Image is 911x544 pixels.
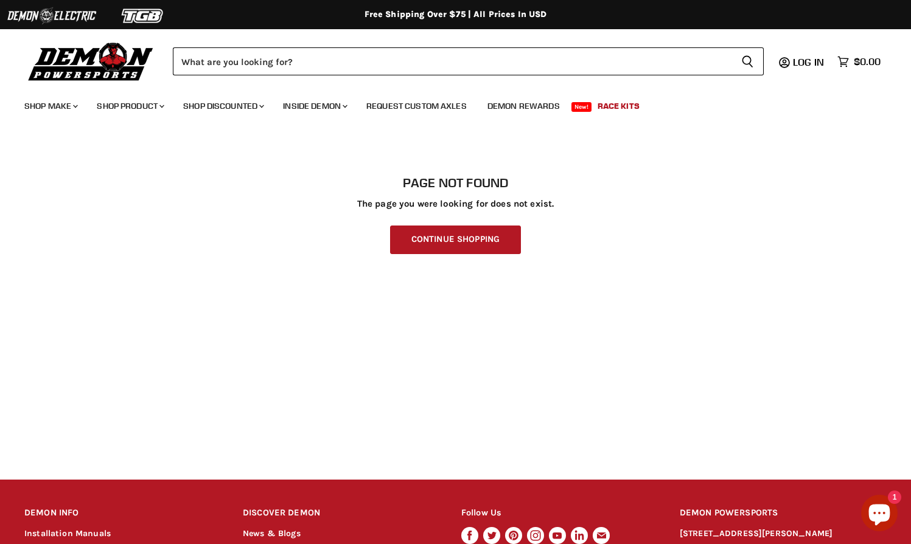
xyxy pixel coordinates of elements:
h2: DEMON POWERSPORTS [680,499,887,528]
span: Log in [793,56,824,68]
inbox-online-store-chat: Shopify online store chat [857,495,901,534]
span: $0.00 [854,56,881,67]
a: Request Custom Axles [357,94,476,119]
img: TGB Logo 2 [97,4,189,27]
a: Race Kits [588,94,649,119]
form: Product [173,47,764,75]
ul: Main menu [15,89,878,119]
a: Demon Rewards [478,94,569,119]
button: Search [731,47,764,75]
h2: DISCOVER DEMON [243,499,438,528]
input: Search [173,47,731,75]
a: Installation Manuals [24,528,111,539]
span: New! [571,102,592,112]
h1: Page not found [24,176,887,190]
a: $0.00 [831,53,887,71]
a: Inside Demon [274,94,355,119]
p: [STREET_ADDRESS][PERSON_NAME] [680,527,887,541]
h2: DEMON INFO [24,499,220,528]
p: The page you were looking for does not exist. [24,199,887,209]
a: News & Blogs [243,528,301,539]
a: Shop Product [88,94,172,119]
img: Demon Powersports [24,40,158,83]
a: Shop Discounted [174,94,271,119]
a: Continue Shopping [390,226,521,254]
h2: Follow Us [461,499,657,528]
img: Demon Electric Logo 2 [6,4,97,27]
a: Log in [787,57,831,67]
a: Shop Make [15,94,85,119]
